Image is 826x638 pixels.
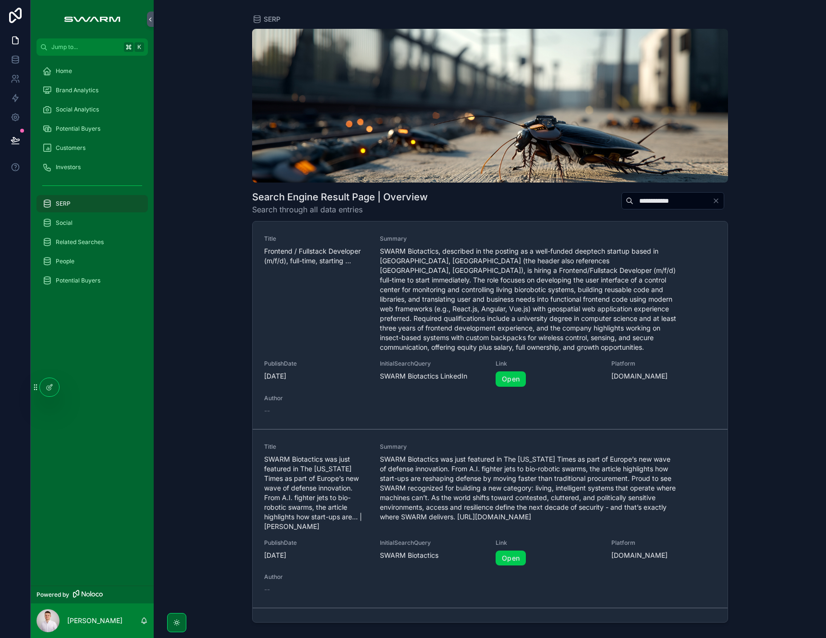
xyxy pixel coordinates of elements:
span: PublishDate [264,539,368,547]
span: Title [264,622,368,629]
a: Home [36,62,148,80]
span: [DOMAIN_NAME] [611,371,716,381]
span: InitialSearchQuery [380,539,484,547]
a: Powered by [31,586,154,603]
span: [DATE] [264,551,368,560]
a: TitleSWARM Biotactics was just featured in The [US_STATE] Times as part of Europe’s new wave of d... [253,429,728,609]
a: Related Searches [36,233,148,251]
span: Brand Analytics [56,86,98,94]
span: SWARM Biotactics, described in the posting as a well-funded deeptech startup based in [GEOGRAPHIC... [380,246,677,352]
span: SWARM Biotactics LinkedIn [380,371,484,381]
button: Clear [712,197,724,205]
span: [DATE] [264,371,368,381]
span: Platform [611,360,716,368]
a: Social Analytics [36,101,148,118]
p: [PERSON_NAME] [67,616,122,626]
span: SWARM Biotactics [380,551,484,560]
span: Platform [611,539,716,547]
button: Jump to...K [36,38,148,56]
span: Potential Buyers [56,125,100,133]
span: Jump to... [51,43,120,51]
span: -- [264,585,270,594]
span: Powered by [36,591,69,599]
span: Social Analytics [56,106,99,113]
span: Summary [380,622,677,629]
div: scrollable content [31,56,154,302]
span: Home [56,67,72,75]
a: SERP [36,195,148,212]
span: -- [264,406,270,416]
img: App logo [59,12,125,27]
a: Open [496,371,526,387]
a: Potential Buyers [36,272,148,289]
span: SERP [56,200,71,208]
span: Title [264,235,368,243]
span: Summary [380,443,677,451]
span: Related Searches [56,238,104,246]
a: TitleFrontend / Fullstack Developer (m/f/d), full-time, starting ...SummarySWARM Biotactics, desc... [253,221,728,429]
span: Potential Buyers [56,277,100,284]
span: Author [264,394,368,402]
a: Brand Analytics [36,82,148,99]
a: Investors [36,159,148,176]
span: Social [56,219,73,227]
span: PublishDate [264,360,368,368]
a: Potential Buyers [36,120,148,137]
span: Title [264,443,368,451]
span: K [135,43,143,51]
span: Summary [380,235,677,243]
a: Social [36,214,148,232]
span: Link [496,539,600,547]
span: SWARM Biotactics was just featured in The [US_STATE] Times as part of Europe’s new wave of defens... [380,454,677,522]
h1: Search Engine Result Page | Overview [252,190,428,204]
span: Customers [56,144,85,152]
a: SERP [252,14,280,24]
span: [DOMAIN_NAME] [611,551,716,560]
span: SWARM Biotactics was just featured in The [US_STATE] Times as part of Europe’s new wave of defens... [264,454,368,531]
a: Customers [36,139,148,157]
span: Investors [56,163,81,171]
span: Link [496,360,600,368]
span: SERP [264,14,280,24]
span: Search through all data entries [252,204,428,215]
span: People [56,258,74,265]
a: Open [496,551,526,566]
span: Frontend / Fullstack Developer (m/f/d), full-time, starting ... [264,246,368,266]
a: People [36,253,148,270]
span: Author [264,573,368,581]
span: InitialSearchQuery [380,360,484,368]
